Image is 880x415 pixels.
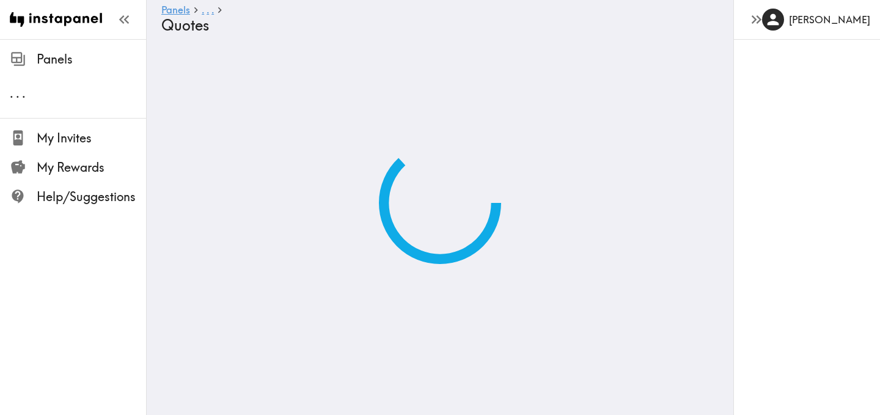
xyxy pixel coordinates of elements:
span: . [16,86,20,101]
h4: Quotes [161,17,709,34]
span: Help/Suggestions [37,188,146,205]
span: . [207,4,209,16]
span: . [10,86,13,101]
span: My Invites [37,130,146,147]
h6: [PERSON_NAME] [789,13,870,26]
span: Panels [37,51,146,68]
span: . [22,86,26,101]
span: My Rewards [37,159,146,176]
a: Panels [161,5,190,17]
span: . [211,4,214,16]
a: ... [202,5,214,17]
span: . [202,4,204,16]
